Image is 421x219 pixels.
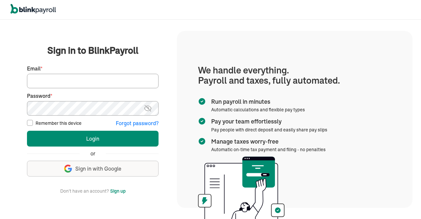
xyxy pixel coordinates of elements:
img: google [64,165,72,173]
img: eye [144,104,152,112]
button: Forgot password? [116,120,159,127]
span: Pay your team effortlessly [211,117,325,126]
label: Password [27,92,159,100]
input: Your email address [27,74,159,88]
label: Remember this device [36,120,82,126]
span: Don't have an account? [60,187,109,195]
span: Run payroll in minutes [211,97,302,106]
span: or [90,150,95,157]
button: Sign in with Google [27,161,159,177]
span: Automatic on-time tax payment and filing - no penalties [211,147,326,152]
span: Pay people with direct deposit and easily share pay slips [211,127,327,133]
span: Sign in to BlinkPayroll [47,44,138,57]
img: logo [11,4,56,14]
img: checkmark [198,97,206,105]
label: Email [27,65,159,72]
button: Sign up [110,187,126,195]
img: checkmark [198,137,206,145]
span: Sign in with Google [75,165,121,173]
span: Automatic calculations and flexible pay types [211,107,305,113]
img: checkmark [198,117,206,125]
span: Manage taxes worry-free [211,137,323,146]
button: Login [27,131,159,147]
h1: We handle everything. Payroll and taxes, fully automated. [198,65,391,86]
